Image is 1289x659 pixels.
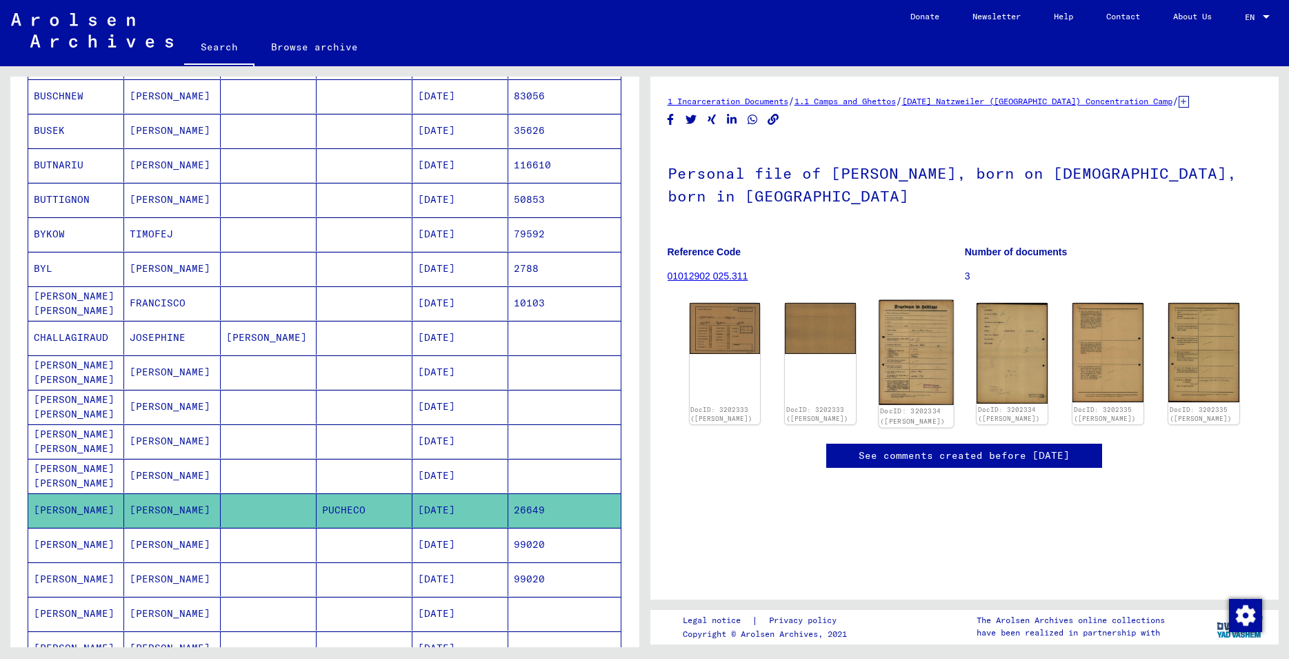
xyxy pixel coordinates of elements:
a: DocID: 3202335 ([PERSON_NAME]) [1170,406,1232,423]
a: See comments created before [DATE] [859,449,1070,463]
mat-cell: BYKOW [28,217,124,251]
mat-cell: 99020 [508,528,620,562]
mat-cell: BUSEK [28,114,124,148]
mat-cell: [PERSON_NAME] [124,79,220,113]
mat-cell: BUTNARIU [28,148,124,182]
a: Privacy policy [758,613,853,628]
b: Reference Code [668,246,741,257]
a: 01012902 025.311 [668,271,748,282]
mat-cell: [DATE] [412,217,508,251]
mat-cell: [DATE] [412,183,508,217]
mat-cell: [PERSON_NAME] [124,528,220,562]
mat-cell: [PERSON_NAME] [PERSON_NAME] [28,424,124,458]
mat-cell: [PERSON_NAME] [124,493,220,527]
img: 002.jpg [785,303,856,354]
mat-cell: [DATE] [412,79,508,113]
mat-cell: BUTTIGNON [28,183,124,217]
mat-cell: [PERSON_NAME] [124,459,220,493]
p: have been realized in partnership with [977,627,1165,639]
a: Legal notice [683,613,752,628]
mat-cell: [DATE] [412,355,508,389]
mat-cell: 26649 [508,493,620,527]
mat-cell: [DATE] [412,562,508,596]
div: Change consent [1228,598,1261,631]
mat-cell: [DATE] [412,493,508,527]
mat-cell: JOSEPHINE [124,321,220,355]
img: 001.jpg [879,300,954,405]
mat-cell: [DATE] [412,424,508,458]
mat-cell: FRANCISCO [124,286,220,320]
mat-cell: [PERSON_NAME] [124,562,220,596]
mat-cell: [PERSON_NAME] [124,114,220,148]
a: DocID: 3202333 ([PERSON_NAME]) [690,406,752,423]
mat-cell: PUCHECO [317,493,412,527]
mat-cell: BUSCHNEW [28,79,124,113]
p: 3 [965,269,1261,284]
a: DocID: 3202335 ([PERSON_NAME]) [1074,406,1136,423]
img: Arolsen_neg.svg [11,13,173,48]
span: / [896,95,902,107]
img: 001.jpg [1072,303,1143,402]
mat-cell: TIMOFEJ [124,217,220,251]
mat-cell: [PERSON_NAME] [28,528,124,562]
mat-cell: [PERSON_NAME] [PERSON_NAME] [28,459,124,493]
a: [DATE] Natzweiler ([GEOGRAPHIC_DATA]) Concentration Camp [902,96,1172,106]
mat-cell: [DATE] [412,114,508,148]
img: yv_logo.png [1214,609,1266,644]
mat-cell: [DATE] [412,148,508,182]
mat-cell: [PERSON_NAME] [28,597,124,631]
mat-cell: BYL [28,252,124,286]
div: | [683,613,853,628]
mat-cell: 99020 [508,562,620,596]
a: 1.1 Camps and Ghettos [795,96,896,106]
mat-cell: [PERSON_NAME] [124,252,220,286]
mat-cell: 116610 [508,148,620,182]
mat-cell: CHALLAGIRAUD [28,321,124,355]
mat-cell: [DATE] [412,459,508,493]
a: 1 Incarceration Documents [668,96,788,106]
mat-cell: [PERSON_NAME] [28,493,124,527]
button: Share on Twitter [684,111,699,128]
img: Change consent [1229,599,1262,632]
a: Search [184,30,254,66]
span: EN [1245,12,1260,22]
mat-cell: [PERSON_NAME] [PERSON_NAME] [28,355,124,389]
p: Copyright © Arolsen Archives, 2021 [683,628,853,640]
img: 001.jpg [690,303,761,354]
mat-cell: 10103 [508,286,620,320]
mat-cell: [PERSON_NAME] [221,321,317,355]
mat-cell: [PERSON_NAME] [124,597,220,631]
button: Share on Xing [705,111,719,128]
a: DocID: 3202334 ([PERSON_NAME]) [880,408,946,426]
mat-cell: 83056 [508,79,620,113]
button: Share on Facebook [663,111,678,128]
a: DocID: 3202334 ([PERSON_NAME]) [978,406,1040,423]
h1: Personal file of [PERSON_NAME], born on [DEMOGRAPHIC_DATA], born in [GEOGRAPHIC_DATA] [668,141,1262,225]
p: The Arolsen Archives online collections [977,614,1165,627]
mat-cell: [PERSON_NAME] [124,183,220,217]
mat-cell: [PERSON_NAME] [PERSON_NAME] [28,390,124,424]
mat-cell: [PERSON_NAME] [124,148,220,182]
mat-cell: [PERSON_NAME] [PERSON_NAME] [PERSON_NAME] [PERSON_NAME] [28,286,124,320]
a: DocID: 3202333 ([PERSON_NAME]) [786,406,848,423]
img: 002.jpg [977,303,1048,404]
mat-cell: 35626 [508,114,620,148]
mat-cell: [DATE] [412,252,508,286]
button: Share on LinkedIn [725,111,739,128]
span: / [1172,95,1179,107]
mat-cell: [PERSON_NAME] [124,424,220,458]
mat-cell: [DATE] [412,321,508,355]
b: Number of documents [965,246,1068,257]
button: Copy link [766,111,781,128]
mat-cell: [DATE] [412,390,508,424]
mat-cell: [DATE] [412,286,508,320]
span: / [788,95,795,107]
img: 002.jpg [1168,303,1239,402]
mat-cell: [PERSON_NAME] [124,390,220,424]
mat-cell: [DATE] [412,528,508,562]
mat-cell: 50853 [508,183,620,217]
mat-cell: [PERSON_NAME] [28,562,124,596]
mat-cell: 79592 [508,217,620,251]
mat-cell: 2788 [508,252,620,286]
button: Share on WhatsApp [746,111,760,128]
